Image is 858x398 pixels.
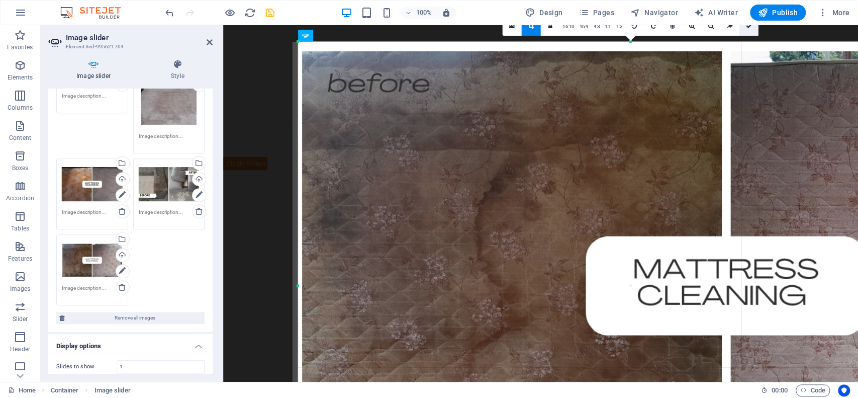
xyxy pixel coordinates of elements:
[56,364,117,369] label: Slides to show
[10,345,30,353] p: Header
[663,17,682,36] a: Center
[521,5,567,21] div: Design (Ctrl+Alt+Y)
[796,384,830,396] button: Code
[51,384,131,396] nav: breadcrumb
[442,8,451,17] i: On resize automatically adjust zoom level to fit chosen device.
[8,384,36,396] a: Click to cancel selection. Double-click to open Pages
[739,17,758,36] a: Confirm
[750,5,806,21] button: Publish
[12,164,29,172] p: Boxes
[264,7,276,19] i: Save (Ctrl+S)
[8,255,32,263] p: Features
[139,164,200,204] div: WhiteBlackModernPhotoCollageBeforeAfterYoutubeThumbnail-MKnxYysNAKY8Nn7w2aImZQ.png
[720,17,739,36] a: Reset
[11,224,29,232] p: Tables
[9,134,31,142] p: Content
[625,17,644,36] a: Rotate left 90°
[62,164,123,204] div: GreyandBeigeMinimalistCollageBeforeAfterFashionStyleYouTubeThum_20250809_135216_0000-2GUg-An3crL4...
[814,5,853,21] button: More
[560,17,577,36] a: 16:10
[761,384,788,396] h6: Session time
[503,17,522,36] a: Select files from the file manager, stock photos, or upload file(s)
[51,384,79,396] span: Click to select. Double-click to edit
[541,17,560,36] a: Keep aspect ratio
[626,5,682,21] button: Navigator
[56,312,205,324] button: Remove all images
[68,312,202,324] span: Remove all images
[591,17,602,36] a: 4:3
[521,5,567,21] button: Design
[94,384,131,396] span: Click to select. Double-click to edit
[613,17,625,36] a: 1:2
[694,8,738,18] span: AI Writer
[772,384,787,396] span: 00 00
[48,334,213,352] h4: Display options
[701,17,720,36] a: Zoom out
[244,7,256,19] button: reload
[800,384,825,396] span: Code
[630,8,678,18] span: Navigator
[525,8,563,18] span: Design
[779,386,780,394] span: :
[579,8,614,18] span: Pages
[66,33,213,42] h2: Image slider
[522,17,541,36] a: Crop mode
[48,59,143,81] h4: Image slider
[838,384,850,396] button: Usercentrics
[62,240,123,280] div: GreyandBeigeMinimalistCollageBeforeAfterFashionStyleYouTubeThumbnail-bXBDrazYBLBI-UqbLCO3_Q.png
[163,7,175,19] button: undo
[143,59,213,81] h4: Style
[818,8,849,18] span: More
[644,17,663,36] a: Rotate right 90°
[7,43,33,51] p: Favorites
[602,17,614,36] a: 1:1
[8,73,33,82] p: Elements
[58,7,133,19] img: Editor Logo
[6,194,34,202] p: Accordion
[10,285,31,293] p: Images
[66,42,193,51] h3: Element #ed-995621704
[224,7,236,19] button: Click here to leave preview mode and continue editing
[244,7,256,19] i: Reload page
[575,5,618,21] button: Pages
[593,314,625,347] button: Open chat window
[13,315,28,323] p: Slider
[682,17,701,36] a: Zoom in
[264,7,276,19] button: save
[164,7,175,19] i: Undo: Change slider images (Ctrl+Z)
[401,7,436,19] button: 100%
[577,17,591,36] a: 16:9
[758,8,798,18] span: Publish
[416,7,432,19] h6: 100%
[8,104,33,112] p: Columns
[690,5,742,21] button: AI Writer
